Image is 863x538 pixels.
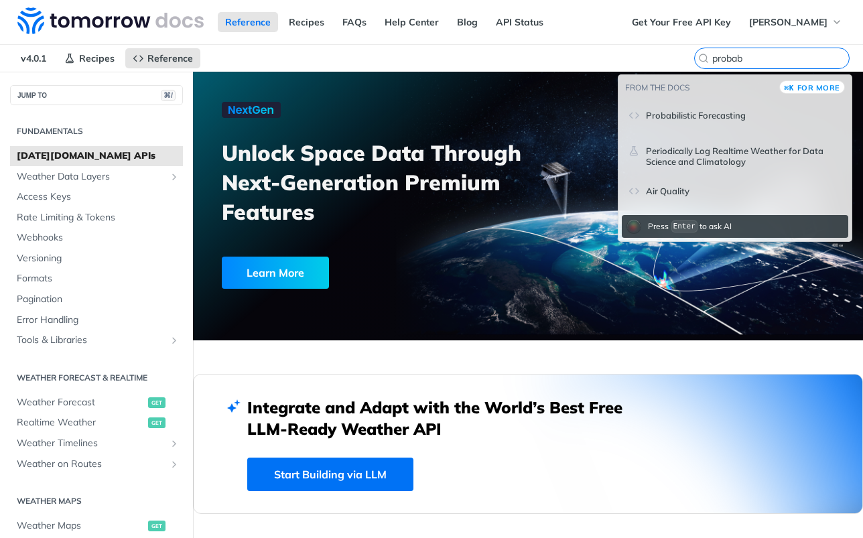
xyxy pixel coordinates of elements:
[161,90,176,101] span: ⌘/
[797,83,840,92] span: for more
[10,413,183,433] a: Realtime Weatherget
[10,495,183,507] h2: Weather Maps
[17,437,165,450] span: Weather Timelines
[148,417,165,428] span: get
[646,140,842,167] header: Periodically Log Realtime Weather for Data Science and Climatology
[17,272,180,285] span: Formats
[57,48,122,68] a: Recipes
[148,397,165,408] span: get
[784,81,794,94] kbd: ⌘K
[10,125,183,137] h2: Fundamentals
[79,52,115,64] span: Recipes
[646,105,842,121] header: Probabilistic Forecasting
[17,293,180,306] span: Pagination
[222,102,281,118] img: NextGen
[10,372,183,384] h2: Weather Forecast & realtime
[17,211,180,224] span: Rate Limiting & Tokens
[10,228,183,248] a: Webhooks
[10,454,183,474] a: Weather on RoutesShow subpages for Weather on Routes
[622,174,848,208] a: Air Quality
[169,172,180,182] button: Show subpages for Weather Data Layers
[10,167,183,187] a: Weather Data LayersShow subpages for Weather Data Layers
[169,335,180,346] button: Show subpages for Tools & Libraries
[17,170,165,184] span: Weather Data Layers
[148,521,165,531] span: get
[10,289,183,310] a: Pagination
[10,187,183,207] a: Access Keys
[281,12,332,32] a: Recipes
[218,12,278,32] a: Reference
[17,458,165,471] span: Weather on Routes
[169,459,180,470] button: Show subpages for Weather on Routes
[17,231,180,245] span: Webhooks
[222,257,329,289] div: Learn More
[17,7,204,34] img: Tomorrow.io Weather API Docs
[749,16,827,28] span: [PERSON_NAME]
[125,48,200,68] a: Reference
[17,149,180,163] span: [DATE][DOMAIN_NAME] APIs
[671,220,698,232] kbd: Enter
[169,438,180,449] button: Show subpages for Weather Timelines
[222,138,543,226] h3: Unlock Space Data Through Next-Generation Premium Features
[17,190,180,204] span: Access Keys
[646,186,689,196] span: Air Quality
[10,393,183,413] a: Weather Forecastget
[17,396,145,409] span: Weather Forecast
[247,397,643,440] h2: Integrate and Adapt with the World’s Best Free LLM-Ready Weather API
[698,53,709,64] svg: Search
[222,257,478,289] a: Learn More
[247,458,413,491] a: Start Building via LLM
[147,52,193,64] span: Reference
[17,314,180,327] span: Error Handling
[10,433,183,454] a: Weather TimelinesShow subpages for Weather Timelines
[646,180,842,196] header: Air Quality
[10,249,183,269] a: Versioning
[622,134,848,173] a: Periodically Log Realtime Weather for Data Science and Climatology
[17,252,180,265] span: Versioning
[624,12,738,32] a: Get Your Free API Key
[646,145,842,167] span: Periodically Log Realtime Weather for Data Science and Climatology
[10,208,183,228] a: Rate Limiting & Tokens
[335,12,374,32] a: FAQs
[712,52,849,64] input: Search
[10,516,183,536] a: Weather Mapsget
[17,519,145,533] span: Weather Maps
[13,48,54,68] span: v4.0.1
[625,82,689,92] span: From the docs
[645,216,735,237] div: Press to ask AI
[17,334,165,347] span: Tools & Libraries
[10,310,183,330] a: Error Handling
[646,110,746,121] span: Probabilistic Forecasting
[488,12,551,32] a: API Status
[377,12,446,32] a: Help Center
[10,85,183,105] button: JUMP TO⌘/
[17,416,145,429] span: Realtime Weather
[450,12,485,32] a: Blog
[10,269,183,289] a: Formats
[10,146,183,166] a: [DATE][DOMAIN_NAME] APIs
[622,98,848,133] a: Probabilistic Forecasting
[742,12,850,32] button: [PERSON_NAME]
[779,80,845,94] button: ⌘Kfor more
[10,330,183,350] a: Tools & LibrariesShow subpages for Tools & Libraries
